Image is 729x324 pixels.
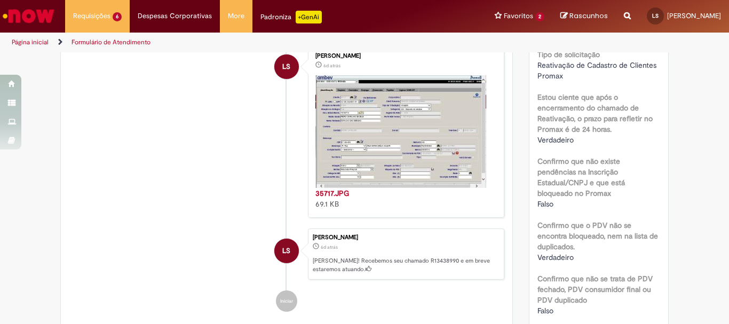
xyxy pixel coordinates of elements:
b: Estou ciente que após o encerramento do chamado de Reativação, o prazo para refletir no Promax é ... [537,92,653,134]
span: 6d atrás [323,62,340,69]
div: [PERSON_NAME] [313,234,498,241]
span: Rascunhos [569,11,608,21]
div: LUAN DA SILVA [274,239,299,263]
span: 6d atrás [321,244,338,250]
a: 35717.JPG [315,188,349,198]
span: More [228,11,244,21]
div: LUAN DA SILVA [274,54,299,79]
ul: Trilhas de página [8,33,478,52]
span: LS [282,54,290,80]
a: Rascunhos [560,11,608,21]
p: +GenAi [296,11,322,23]
span: 6 [113,12,122,21]
span: Verdadeiro [537,135,574,145]
span: LS [652,12,659,19]
span: Reativação de Cadastro de Clientes Promax [537,60,659,81]
span: [PERSON_NAME] [667,11,721,20]
b: Confirmo que o PDV não se encontra bloqueado, nem na lista de duplicados. [537,220,658,251]
div: Padroniza [260,11,322,23]
time: 22/08/2025 10:18:44 [321,244,338,250]
div: [PERSON_NAME] [315,53,493,59]
b: Tipo de solicitação [537,50,600,59]
span: LS [282,238,290,264]
b: Confirmo que não existe pendências na Inscrição Estadual/CNPJ e que está bloqueado no Promax [537,156,625,198]
p: [PERSON_NAME]! Recebemos seu chamado R13438990 e em breve estaremos atuando. [313,257,498,273]
span: Requisições [73,11,110,21]
span: Favoritos [504,11,533,21]
b: Confirmo que não se trata de PDV fechado, PDV consumidor final ou PDV duplicado [537,274,653,305]
img: ServiceNow [1,5,56,27]
li: LUAN DA SILVA [69,228,504,280]
span: Despesas Corporativas [138,11,212,21]
span: Verdadeiro [537,252,574,262]
span: Falso [537,306,553,315]
a: Página inicial [12,38,49,46]
div: 69.1 KB [315,188,493,209]
a: Formulário de Atendimento [72,38,150,46]
span: Falso [537,199,553,209]
time: 22/08/2025 10:18:42 [323,62,340,69]
span: 2 [535,12,544,21]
